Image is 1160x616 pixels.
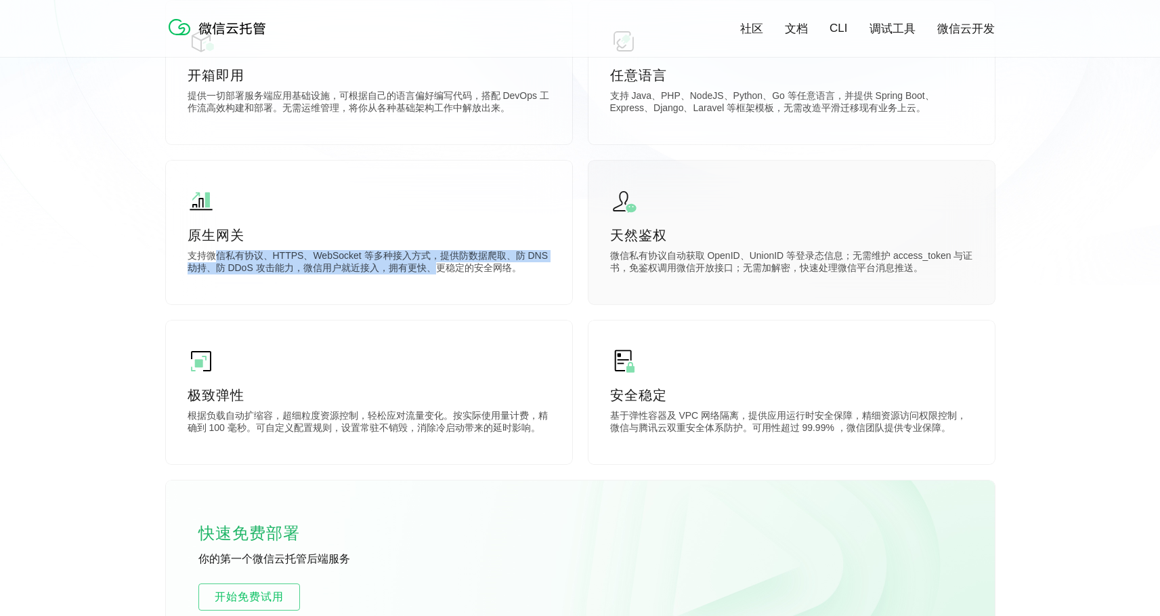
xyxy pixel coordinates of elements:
[198,552,402,567] p: 你的第一个微信云托管后端服务
[188,250,551,277] p: 支持微信私有协议、HTTPS、WebSocket 等多种接入方式，提供防数据爬取、防 DNS 劫持、防 DDoS 攻击能力，微信用户就近接入，拥有更快、更稳定的安全网络。
[785,21,808,37] a: 文档
[610,250,973,277] p: 微信私有协议自动获取 OpenID、UnionID 等登录态信息；无需维护 access_token 与证书，免鉴权调用微信开放接口；无需加解密，快速处理微信平台消息推送。
[199,589,299,605] span: 开始免费试用
[166,31,274,43] a: 微信云托管
[830,22,847,35] a: CLI
[610,410,973,437] p: 基于弹性容器及 VPC 网络隔离，提供应用运行时安全保障，精细资源访问权限控制，微信与腾讯云双重安全体系防护。可用性超过 99.99% ，微信团队提供专业保障。
[188,66,551,85] p: 开箱即用
[610,226,973,245] p: 天然鉴权
[188,226,551,245] p: 原生网关
[198,520,334,547] p: 快速免费部署
[740,21,763,37] a: 社区
[937,21,995,37] a: 微信云开发
[610,90,973,117] p: 支持 Java、PHP、NodeJS、Python、Go 等任意语言，并提供 Spring Boot、Express、Django、Laravel 等框架模板，无需改造平滑迁移现有业务上云。
[869,21,916,37] a: 调试工具
[610,66,973,85] p: 任意语言
[188,410,551,437] p: 根据负载自动扩缩容，超细粒度资源控制，轻松应对流量变化。按实际使用量计费，精确到 100 毫秒。可自定义配置规则，设置常驻不销毁，消除冷启动带来的延时影响。
[610,386,973,405] p: 安全稳定
[166,14,274,41] img: 微信云托管
[188,386,551,405] p: 极致弹性
[188,90,551,117] p: 提供一切部署服务端应用基础设施，可根据自己的语言偏好编写代码，搭配 DevOps 工作流高效构建和部署。无需运维管理，将你从各种基础架构工作中解放出来。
